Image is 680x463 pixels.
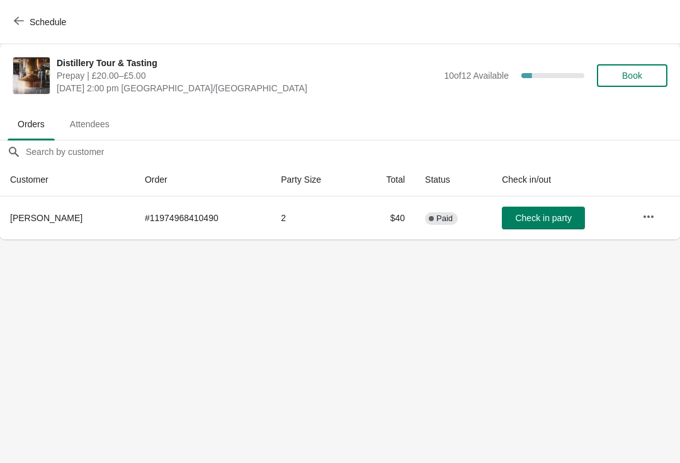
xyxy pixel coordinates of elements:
[13,57,50,94] img: Distillery Tour & Tasting
[597,64,667,87] button: Book
[492,163,632,197] th: Check in/out
[25,140,680,163] input: Search by customer
[444,71,509,81] span: 10 of 12 Available
[30,17,66,27] span: Schedule
[57,57,438,69] span: Distillery Tour & Tasting
[515,213,571,223] span: Check in party
[622,71,642,81] span: Book
[60,113,120,135] span: Attendees
[135,197,271,239] td: # 11974968410490
[57,82,438,94] span: [DATE] 2:00 pm [GEOGRAPHIC_DATA]/[GEOGRAPHIC_DATA]
[271,197,358,239] td: 2
[6,11,76,33] button: Schedule
[135,163,271,197] th: Order
[57,69,438,82] span: Prepay | £20.00–£5.00
[415,163,492,197] th: Status
[359,163,416,197] th: Total
[271,163,358,197] th: Party Size
[10,213,82,223] span: [PERSON_NAME]
[8,113,55,135] span: Orders
[359,197,416,239] td: $40
[436,214,453,224] span: Paid
[502,207,585,229] button: Check in party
